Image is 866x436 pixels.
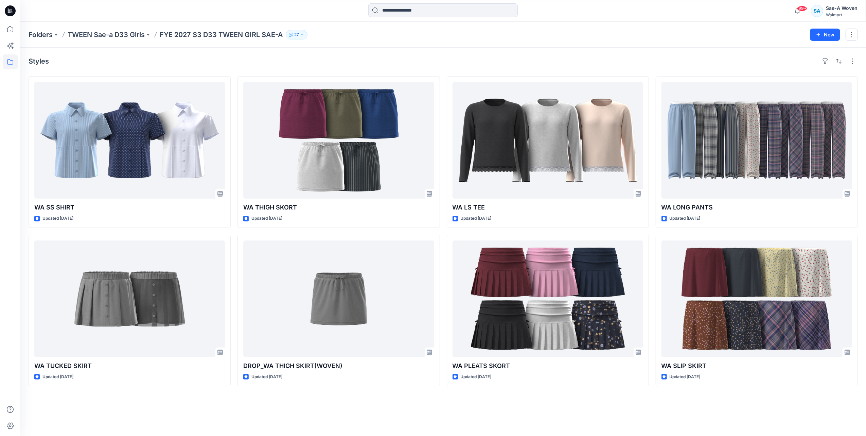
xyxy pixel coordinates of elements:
[42,373,73,381] p: Updated [DATE]
[160,30,283,39] p: FYE 2027 S3 D33 TWEEN GIRL SAE-A
[251,215,282,222] p: Updated [DATE]
[453,361,643,371] p: WA PLEATS SKORT
[453,240,643,357] a: WA PLEATS SKORT
[68,30,145,39] a: TWEEN Sae-a D33 Girls
[661,203,852,212] p: WA LONG PANTS
[453,82,643,199] a: WA LS TEE
[461,373,492,381] p: Updated [DATE]
[670,215,701,222] p: Updated [DATE]
[294,31,299,38] p: 27
[661,361,852,371] p: WA SLIP SKIRT
[243,361,434,371] p: DROP_WA THIGH SKIRT(WOVEN)
[34,240,225,357] a: WA TUCKED SKIRT
[34,82,225,199] a: WA SS SHIRT
[670,373,701,381] p: Updated [DATE]
[251,373,282,381] p: Updated [DATE]
[797,6,807,11] span: 99+
[461,215,492,222] p: Updated [DATE]
[34,361,225,371] p: WA TUCKED SKIRT
[243,82,434,199] a: WA THIGH SKORT
[826,12,858,17] div: Walmart
[286,30,307,39] button: 27
[243,240,434,357] a: DROP_WA THIGH SKIRT(WOVEN)
[453,203,643,212] p: WA LS TEE
[29,57,49,65] h4: Styles
[811,5,823,17] div: SA
[826,4,858,12] div: Sae-A Woven
[810,29,840,41] button: New
[42,215,73,222] p: Updated [DATE]
[661,240,852,357] a: WA SLIP SKIRT
[29,30,53,39] a: Folders
[243,203,434,212] p: WA THIGH SKORT
[34,203,225,212] p: WA SS SHIRT
[661,82,852,199] a: WA LONG PANTS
